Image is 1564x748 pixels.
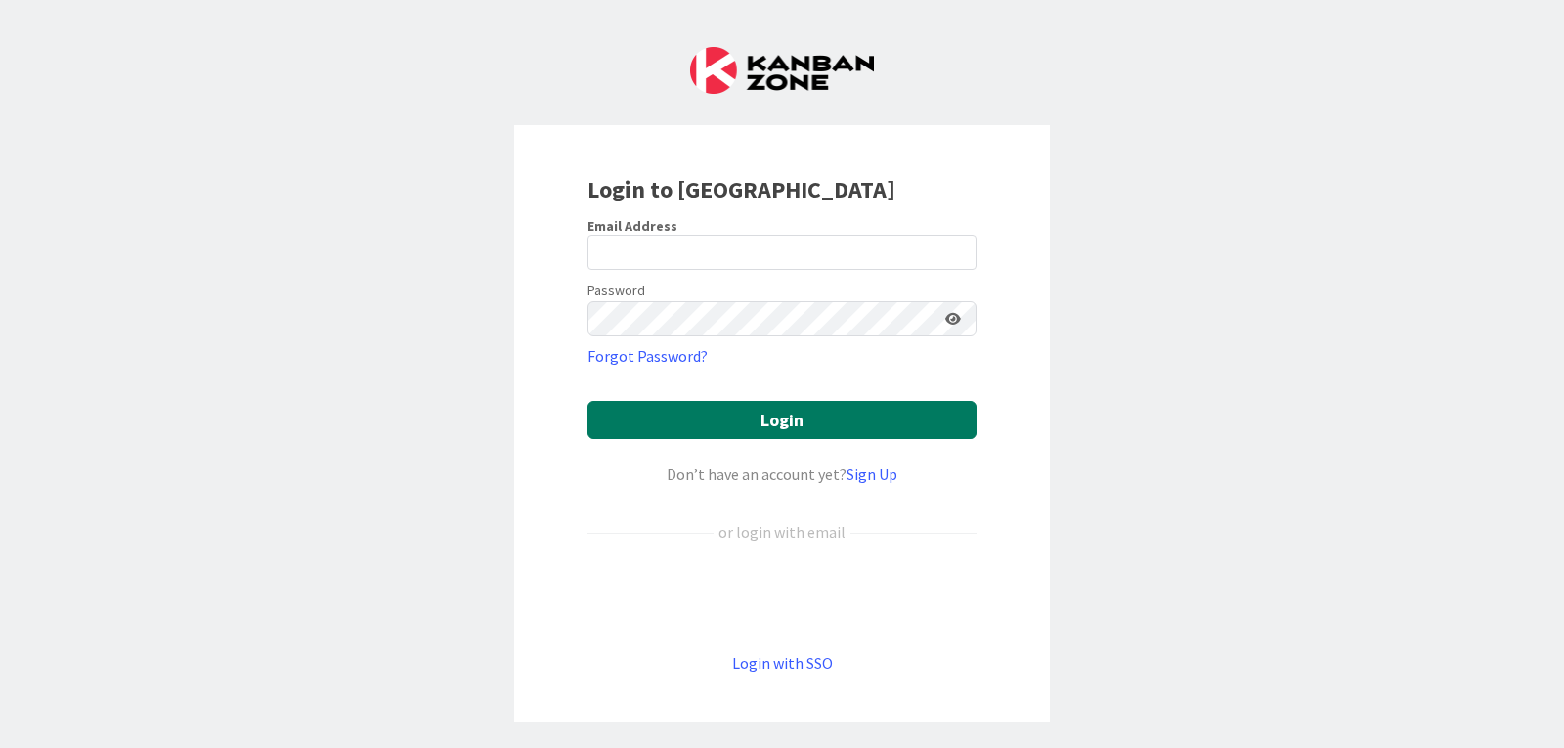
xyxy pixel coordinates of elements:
label: Password [587,281,645,301]
iframe: Sign in with Google Button [578,576,986,619]
div: or login with email [714,520,850,544]
a: Login with SSO [732,653,833,673]
img: Kanban Zone [690,47,874,94]
a: Forgot Password? [587,344,708,368]
a: Sign Up [847,464,897,484]
label: Email Address [587,217,677,235]
button: Login [587,401,977,439]
b: Login to [GEOGRAPHIC_DATA] [587,174,895,204]
div: Don’t have an account yet? [587,462,977,486]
